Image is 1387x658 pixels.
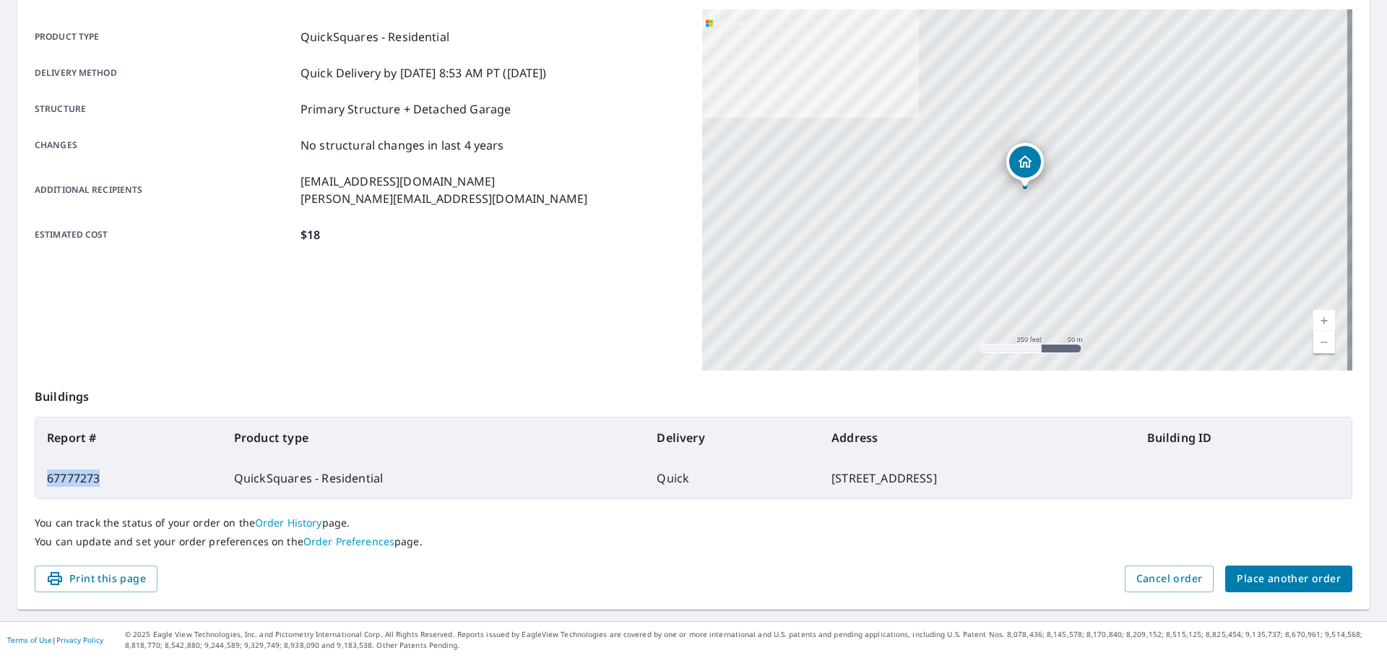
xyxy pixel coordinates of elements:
td: [STREET_ADDRESS] [820,458,1136,498]
p: You can update and set your order preferences on the page. [35,535,1352,548]
p: QuickSquares - Residential [301,28,449,46]
p: Quick Delivery by [DATE] 8:53 AM PT ([DATE]) [301,64,547,82]
a: Terms of Use [7,635,52,645]
th: Delivery [645,417,820,458]
button: Print this page [35,566,157,592]
p: Changes [35,137,295,154]
a: Current Level 17, Zoom Out [1313,332,1335,353]
span: Print this page [46,570,146,588]
span: Cancel order [1136,570,1203,588]
button: Cancel order [1125,566,1214,592]
p: | [7,636,103,644]
p: Product type [35,28,295,46]
a: Privacy Policy [56,635,103,645]
td: QuickSquares - Residential [222,458,646,498]
p: Delivery method [35,64,295,82]
p: Buildings [35,371,1352,417]
p: [PERSON_NAME][EMAIL_ADDRESS][DOMAIN_NAME] [301,190,587,207]
p: Additional recipients [35,173,295,207]
a: Current Level 17, Zoom In [1313,310,1335,332]
div: Dropped pin, building 1, Residential property, 74 Mystic Ct Cliffwood, NJ 07721 [1006,143,1044,188]
th: Report # [35,417,222,458]
button: Place another order [1225,566,1352,592]
p: Primary Structure + Detached Garage [301,100,511,118]
th: Building ID [1136,417,1352,458]
td: 67777273 [35,458,222,498]
a: Order Preferences [303,534,394,548]
th: Address [820,417,1136,458]
span: Place another order [1237,570,1341,588]
p: © 2025 Eagle View Technologies, Inc. and Pictometry International Corp. All Rights Reserved. Repo... [125,629,1380,651]
p: $18 [301,226,320,243]
p: Estimated cost [35,226,295,243]
p: No structural changes in last 4 years [301,137,504,154]
a: Order History [255,516,322,529]
td: Quick [645,458,820,498]
p: You can track the status of your order on the page. [35,516,1352,529]
th: Product type [222,417,646,458]
p: [EMAIL_ADDRESS][DOMAIN_NAME] [301,173,587,190]
p: Structure [35,100,295,118]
